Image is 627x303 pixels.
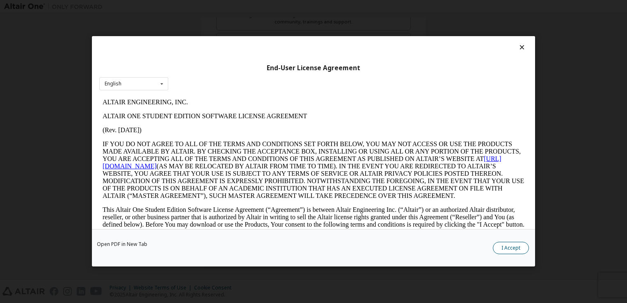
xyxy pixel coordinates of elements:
[105,81,121,86] div: English
[493,242,529,255] button: I Accept
[99,64,528,72] div: End-User License Agreement
[3,45,425,104] p: IF YOU DO NOT AGREE TO ALL OF THE TERMS AND CONDITIONS SET FORTH BELOW, YOU MAY NOT ACCESS OR USE...
[3,111,425,140] p: This Altair One Student Edition Software License Agreement (“Agreement”) is between Altair Engine...
[3,3,425,11] p: ALTAIR ENGINEERING, INC.
[3,17,425,25] p: ALTAIR ONE STUDENT EDITION SOFTWARE LICENSE AGREEMENT
[97,242,147,247] a: Open PDF in New Tab
[3,60,402,74] a: [URL][DOMAIN_NAME]
[3,31,425,39] p: (Rev. [DATE])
